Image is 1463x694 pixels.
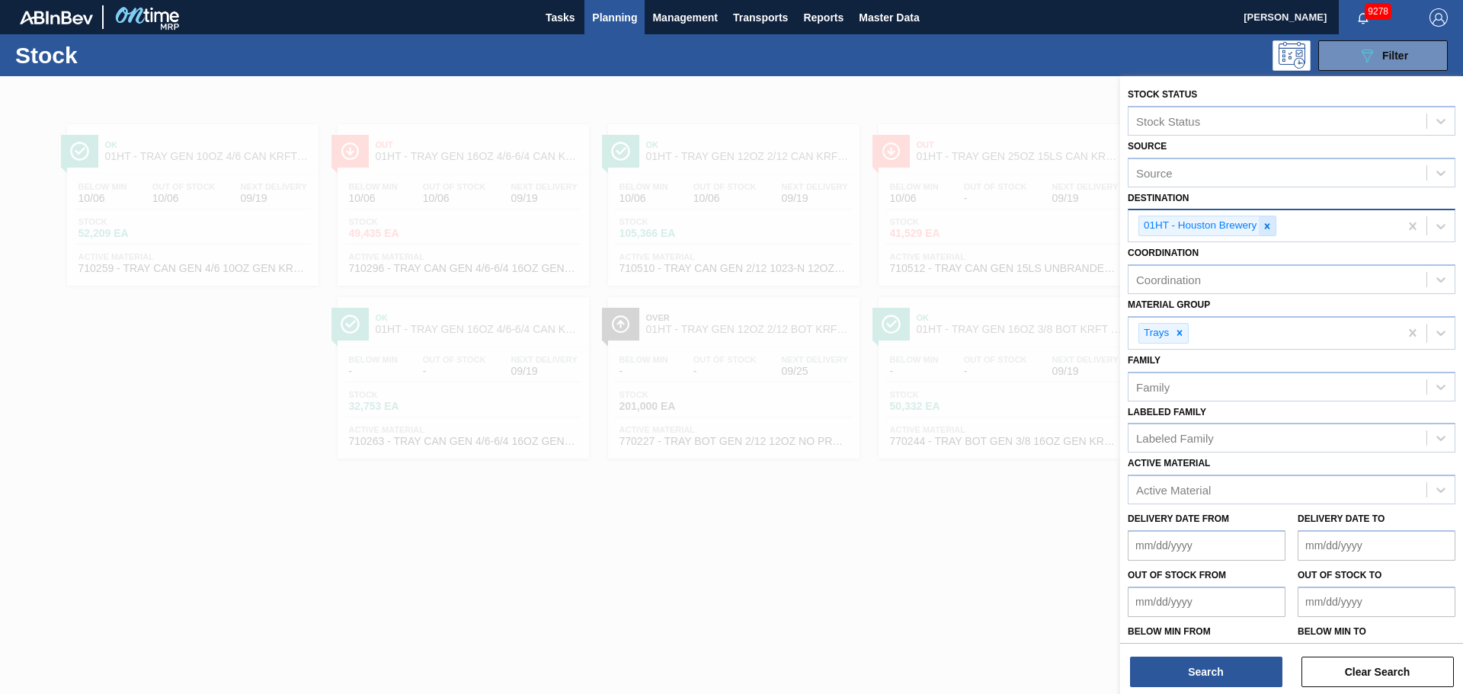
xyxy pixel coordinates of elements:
label: Delivery Date from [1128,513,1229,524]
h1: Stock [15,46,243,64]
span: Transports [733,8,788,27]
div: Family [1136,380,1170,393]
label: Active Material [1128,458,1210,469]
div: Trays [1139,324,1171,343]
img: TNhmsLtSVTkK8tSr43FrP2fwEKptu5GPRR3wAAAABJRU5ErkJggg== [20,11,93,24]
label: Below Min from [1128,626,1211,637]
div: Source [1136,166,1173,179]
span: Management [652,8,718,27]
label: Out of Stock to [1298,570,1381,580]
span: Master Data [859,8,919,27]
span: Tasks [543,8,577,27]
span: Filter [1382,50,1408,62]
label: Below Min to [1298,626,1366,637]
input: mm/dd/yyyy [1298,587,1455,617]
label: Destination [1128,193,1189,203]
span: 9278 [1365,3,1391,20]
label: Material Group [1128,299,1210,310]
span: Reports [803,8,844,27]
img: Logout [1429,8,1448,27]
label: Source [1128,141,1167,152]
label: Out of Stock from [1128,570,1226,580]
div: Labeled Family [1136,432,1214,445]
label: Family [1128,355,1160,366]
input: mm/dd/yyyy [1128,587,1285,617]
span: Planning [592,8,637,27]
input: mm/dd/yyyy [1298,530,1455,561]
button: Filter [1318,40,1448,71]
label: Labeled Family [1128,407,1206,417]
div: Stock Status [1136,114,1200,127]
input: mm/dd/yyyy [1128,530,1285,561]
div: 01HT - Houston Brewery [1139,216,1259,235]
div: Active Material [1136,484,1211,497]
div: Programming: no user selected [1273,40,1311,71]
div: Coordination [1136,273,1201,286]
label: Coordination [1128,248,1199,258]
label: Delivery Date to [1298,513,1385,524]
button: Notifications [1339,7,1388,28]
label: Stock Status [1128,89,1197,100]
